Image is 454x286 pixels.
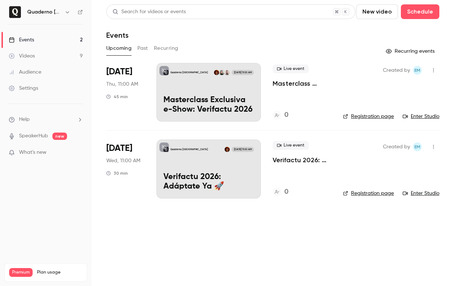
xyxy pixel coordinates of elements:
span: [DATE] 11:00 AM [232,70,254,75]
a: Enter Studio [403,113,439,120]
button: Upcoming [106,42,132,54]
a: Masterclass Exclusiva e-Show: Verifactu 2026 [273,79,331,88]
div: Dec 17 Wed, 11:00 AM (Europe/Madrid) [106,140,145,198]
span: Live event [273,64,309,73]
span: new [52,133,67,140]
span: Eileen McRae [413,66,422,75]
a: SpeakerHub [19,132,48,140]
div: Settings [9,85,38,92]
p: Quaderno [GEOGRAPHIC_DATA] [170,71,208,74]
button: Schedule [401,4,439,19]
div: Search for videos or events [112,8,186,16]
span: What's new [19,149,47,156]
h1: Events [106,31,129,40]
a: Verifactu 2026: Adáptate Ya 🚀 Quaderno [GEOGRAPHIC_DATA]Carlos Hernández[DATE] 11:00 AMVerifactu ... [156,140,261,198]
p: Masterclass Exclusiva e-Show: Verifactu 2026 [163,96,254,115]
span: EM [414,142,420,151]
span: Plan usage [37,270,82,275]
a: 0 [273,110,288,120]
div: Events [9,36,34,44]
div: Videos [9,52,35,60]
li: help-dropdown-opener [9,116,83,123]
span: [DATE] 11:00 AM [232,147,254,152]
img: Quaderno España [9,6,21,18]
span: Help [19,116,30,123]
span: Eileen McRae [413,142,422,151]
button: New video [356,4,398,19]
span: [DATE] [106,66,132,78]
span: Created by [383,142,410,151]
a: Registration page [343,113,394,120]
span: EM [414,66,420,75]
a: Registration page [343,190,394,197]
span: Wed, 11:00 AM [106,157,140,164]
img: Jairo Fumero [225,70,230,75]
img: Carlos Hernández [225,147,230,152]
button: Recurring [154,42,178,54]
h4: 0 [284,187,288,197]
a: Enter Studio [403,190,439,197]
h4: 0 [284,110,288,120]
span: Created by [383,66,410,75]
a: Verifactu 2026: Adáptate Ya 🚀 [273,156,331,164]
button: Past [137,42,148,54]
p: Verifactu 2026: Adáptate Ya 🚀 [163,172,254,192]
div: Nov 6 Thu, 11:00 AM (Europe/Madrid) [106,63,145,122]
div: Audience [9,68,41,76]
span: Premium [9,268,33,277]
a: Masterclass Exclusiva e-Show: Verifactu 2026Quaderno [GEOGRAPHIC_DATA]Jairo FumeroDiana CarrascoC... [156,63,261,122]
iframe: Noticeable Trigger [74,149,83,156]
img: Diana Carrasco [219,70,224,75]
span: Thu, 11:00 AM [106,81,138,88]
span: [DATE] [106,142,132,154]
h6: Quaderno [GEOGRAPHIC_DATA] [27,8,62,16]
img: Carlos Hernández [214,70,219,75]
div: 30 min [106,170,128,176]
div: 45 min [106,94,128,100]
button: Recurring events [383,45,439,57]
p: Quaderno [GEOGRAPHIC_DATA] [170,148,208,151]
span: Live event [273,141,309,150]
a: 0 [273,187,288,197]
